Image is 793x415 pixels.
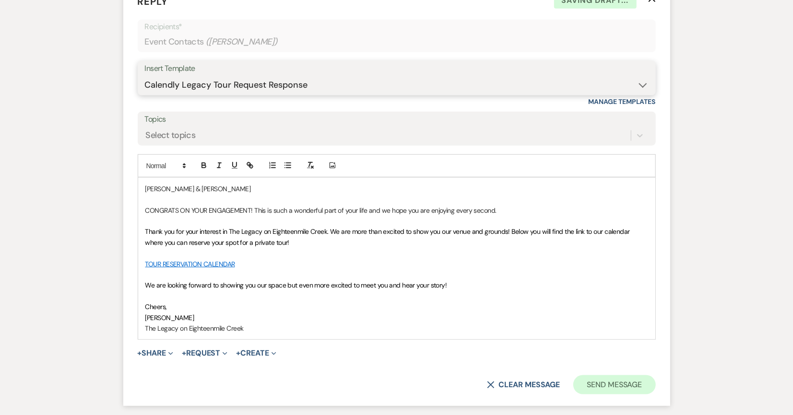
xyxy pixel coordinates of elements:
[145,62,649,76] div: Insert Template
[145,313,194,322] span: [PERSON_NAME]
[145,323,648,334] p: The Legacy on Eighteenmile Creek
[206,35,278,48] span: ( [PERSON_NAME] )
[145,281,447,289] span: We are looking forward to showing you our space but even more excited to meet you and hear your s...
[487,381,560,389] button: Clear message
[573,375,655,394] button: Send Message
[145,21,649,33] p: Recipients*
[589,97,656,106] a: Manage Templates
[145,184,648,194] p: [PERSON_NAME] & [PERSON_NAME]
[182,349,186,357] span: +
[145,113,649,127] label: Topics
[146,129,196,142] div: Select topics
[138,349,142,357] span: +
[138,349,174,357] button: Share
[145,33,649,51] div: Event Contacts
[145,206,497,215] span: CONGRATS ON YOUR ENGAGEMENT! This is such a wonderful part of your life and we hope you are enjoy...
[182,349,227,357] button: Request
[236,349,240,357] span: +
[145,302,167,311] span: Cheers,
[145,260,235,268] a: TOUR RESERVATION CALENDAR
[236,349,276,357] button: Create
[145,227,632,246] span: Thank you for your interest in The Legacy on Eighteenmile Creek. We are more than excited to show...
